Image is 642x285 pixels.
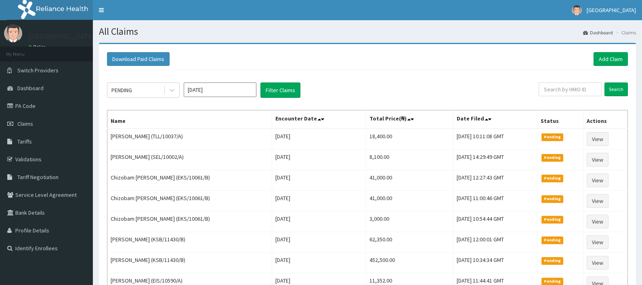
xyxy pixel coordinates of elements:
td: 452,500.00 [366,253,453,273]
span: Claims [17,120,33,127]
td: [DATE] [272,211,366,232]
a: Dashboard [583,29,613,36]
td: [PERSON_NAME] (TLL/10037/A) [107,129,272,150]
a: Add Claim [594,52,628,66]
th: Total Price(₦) [366,110,453,129]
span: Pending [541,195,564,203]
span: Pending [541,278,564,285]
td: [DATE] 11:00:46 GMT [453,191,537,211]
td: [PERSON_NAME] (KSB/11430/B) [107,232,272,253]
a: View [587,173,608,187]
a: View [587,132,608,146]
input: Search by HMO ID [539,82,602,96]
td: [DATE] 14:29:49 GMT [453,150,537,170]
a: View [587,194,608,208]
a: View [587,235,608,249]
td: [PERSON_NAME] (KSB/11430/B) [107,253,272,273]
td: 62,350.00 [366,232,453,253]
td: [DATE] [272,150,366,170]
a: View [587,215,608,228]
li: Claims [614,29,636,36]
span: Pending [541,257,564,264]
img: User Image [4,24,22,42]
div: PENDING [111,86,132,94]
span: Pending [541,133,564,141]
th: Status [537,110,583,129]
td: [DATE] 12:27:43 GMT [453,170,537,191]
td: [DATE] [272,170,366,191]
td: [DATE] 10:34:34 GMT [453,253,537,273]
span: [GEOGRAPHIC_DATA] [587,6,636,14]
td: [DATE] [272,129,366,150]
span: Pending [541,236,564,244]
a: View [587,256,608,270]
span: Tariffs [17,138,32,145]
td: Chizobam [PERSON_NAME] (EKS/10061/B) [107,170,272,191]
a: View [587,153,608,167]
input: Search [604,82,628,96]
p: [GEOGRAPHIC_DATA] [28,33,95,40]
td: Chizobam [PERSON_NAME] (EKS/10061/B) [107,191,272,211]
input: Select Month and Year [184,82,256,97]
td: 18,400.00 [366,129,453,150]
span: Pending [541,216,564,223]
td: 8,100.00 [366,150,453,170]
button: Filter Claims [260,82,300,98]
td: [DATE] [272,232,366,253]
td: 41,000.00 [366,191,453,211]
img: User Image [572,5,582,15]
h1: All Claims [99,26,636,37]
button: Download Paid Claims [107,52,170,66]
span: Tariff Negotiation [17,173,59,181]
span: Pending [541,175,564,182]
span: Dashboard [17,84,44,92]
td: [DATE] [272,253,366,273]
span: Pending [541,154,564,161]
td: 41,000.00 [366,170,453,191]
td: [DATE] 12:00:01 GMT [453,232,537,253]
td: 3,000.00 [366,211,453,232]
td: [DATE] [272,191,366,211]
th: Encounter Date [272,110,366,129]
a: Online [28,44,48,50]
td: [DATE] 10:11:08 GMT [453,129,537,150]
th: Date Filed [453,110,537,129]
td: [DATE] 10:54:44 GMT [453,211,537,232]
span: Switch Providers [17,67,59,74]
td: [PERSON_NAME] (SEL/10002/A) [107,150,272,170]
th: Actions [583,110,627,129]
th: Name [107,110,272,129]
td: Chizobam [PERSON_NAME] (EKS/10061/B) [107,211,272,232]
